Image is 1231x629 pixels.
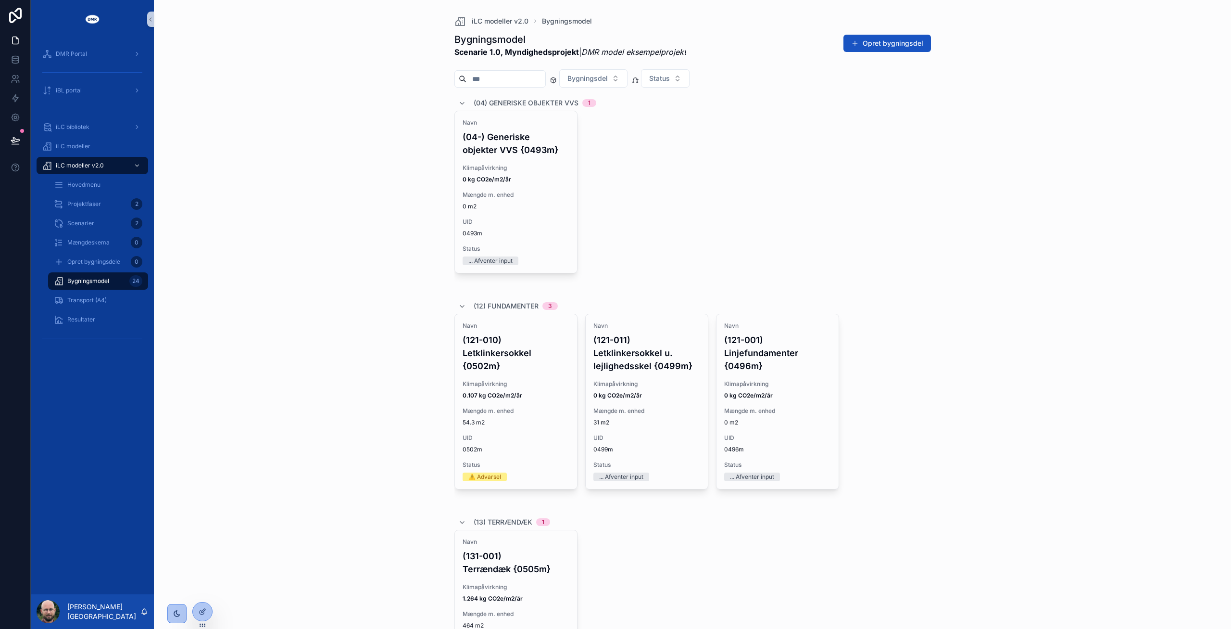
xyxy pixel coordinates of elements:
[67,277,109,285] span: Bygningsmodel
[131,218,142,229] div: 2
[474,301,539,311] span: (12) Fundamenter
[48,215,148,232] a: Scenarier2
[593,322,700,330] span: Navn
[67,316,95,323] span: Resultater
[463,164,569,172] span: Klimapåvirkning
[463,610,569,618] span: Mængde m. enhed
[31,39,154,358] div: scrollable content
[56,50,87,58] span: DMR Portal
[48,195,148,213] a: Projektfaser2
[67,200,101,208] span: Projektfaser
[463,203,569,210] span: 0 m2
[56,123,89,131] span: iLC bibliotek
[48,272,148,290] a: Bygningsmodel24
[463,550,569,576] h4: (131-001) Terrændæk {0505m}
[463,461,569,469] span: Status
[131,237,142,248] div: 0
[37,82,148,99] a: iBL portal
[593,380,700,388] span: Klimapåvirkning
[463,419,569,426] span: 54.3 m2
[641,69,690,88] button: Select Button
[542,16,592,26] a: Bygningsmodel
[468,473,501,481] div: ⚠️ Advarsel
[593,434,700,442] span: UID
[37,118,148,136] a: iLC bibliotek
[588,99,590,107] div: 1
[724,407,831,415] span: Mængde m. enhed
[131,256,142,268] div: 0
[463,446,569,453] span: 0502m
[599,473,643,481] div: ... Afventer input
[463,119,569,127] span: Navn
[474,517,532,527] span: (13) Terrændæk
[724,446,831,453] span: 0496m
[542,518,544,526] div: 1
[593,461,700,469] span: Status
[724,419,831,426] span: 0 m2
[585,314,708,489] a: Navn(121-011) Letklinkersokkel u. lejlighedsskel {0499m}Klimapåvirkning0 kg CO2e/m2/årMængde m. e...
[463,218,569,226] span: UID
[463,392,522,399] strong: 0.107 kg CO2e/m2/år
[724,334,831,372] h4: (121-001) Linjefundamenter {0496m}
[37,157,148,174] a: iLC modeller v2.0
[843,35,931,52] button: Opret bygningsdel
[463,407,569,415] span: Mængde m. enhed
[463,322,569,330] span: Navn
[724,461,831,469] span: Status
[593,419,700,426] span: 31 m2
[463,595,523,602] strong: 1.264 kg CO2e/m2/år
[567,74,608,83] span: Bygningsdel
[454,47,579,57] strong: Scenarie 1.0, Myndighedsprojekt
[56,142,90,150] span: iLC modeller
[724,392,773,399] strong: 0 kg CO2e/m2/år
[474,98,578,108] span: (04) Generiske objekter VVS
[67,239,110,246] span: Mængdeskema
[463,380,569,388] span: Klimapåvirkning
[37,138,148,155] a: iLC modeller
[48,176,148,193] a: Hovedmenu
[129,275,142,287] div: 24
[56,87,82,94] span: iBL portal
[559,69,628,88] button: Select Button
[463,538,569,546] span: Navn
[454,46,686,58] span: |
[67,296,107,304] span: Transport (A4)
[716,314,839,489] a: Navn(121-001) Linjefundamenter {0496m}Klimapåvirkning0 kg CO2e/m2/årMængde m. enhed0 m2UID0496mSt...
[593,392,642,399] strong: 0 kg CO2e/m2/år
[67,258,120,266] span: Opret bygningsdele
[48,311,148,328] a: Resultater
[581,47,686,57] em: DMR model eksempelprojekt
[67,602,140,621] p: [PERSON_NAME] [GEOGRAPHIC_DATA]
[463,176,511,183] strong: 0 kg CO2e/m2/år
[548,302,552,310] div: 3
[67,181,100,189] span: Hovedmenu
[593,334,700,372] h4: (121-011) Letklinkersokkel u. lejlighedsskel {0499m}
[37,45,148,63] a: DMR Portal
[85,12,100,27] img: App logo
[56,162,104,169] span: iLC modeller v2.0
[463,245,569,253] span: Status
[593,446,700,453] span: 0499m
[131,198,142,210] div: 2
[724,322,831,330] span: Navn
[48,234,148,251] a: Mængdeskema0
[454,111,578,273] a: Navn(04-) Generiske objekter VVS {0493m}Klimapåvirkning0 kg CO2e/m2/årMængde m. enhed0 m2UID0493m...
[463,334,569,372] h4: (121-010) Letklinkersokkel {0502m}
[463,191,569,199] span: Mængde m. enhed
[454,314,578,489] a: Navn(121-010) Letklinkersokkel {0502m}Klimapåvirkning0.107 kg CO2e/m2/årMængde m. enhed54.3 m2UID...
[463,130,569,156] h4: (04-) Generiske objekter VVS {0493m}
[724,434,831,442] span: UID
[468,257,513,265] div: ... Afventer input
[48,253,148,270] a: Opret bygningsdele0
[649,74,670,83] span: Status
[463,434,569,442] span: UID
[593,407,700,415] span: Mængde m. enhed
[730,473,774,481] div: ... Afventer input
[48,292,148,309] a: Transport (A4)
[67,219,94,227] span: Scenarier
[454,15,528,27] a: iLC modeller v2.0
[463,230,569,237] span: 0493m
[454,33,686,46] h1: Bygningsmodel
